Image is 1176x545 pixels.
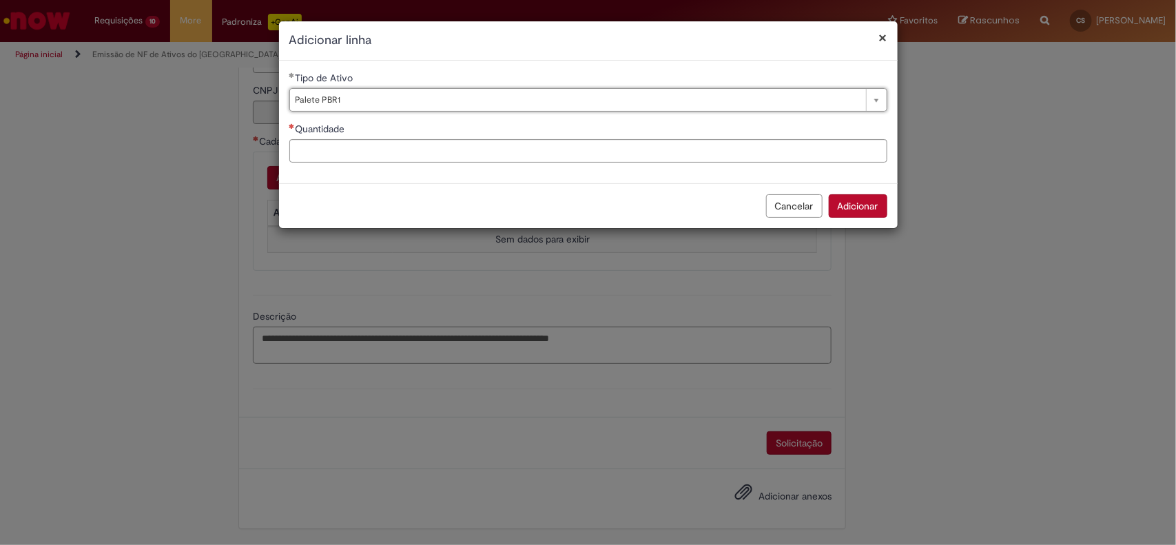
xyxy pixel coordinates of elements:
[289,72,296,78] span: Obrigatório Preenchido
[289,32,887,50] h2: Adicionar linha
[766,194,823,218] button: Cancelar
[296,72,356,84] span: Tipo de Ativo
[289,139,887,163] input: Quantidade
[829,194,887,218] button: Adicionar
[879,30,887,45] button: Fechar modal
[289,123,296,129] span: Necessários
[296,89,859,111] span: Palete PBR1
[296,123,348,135] span: Quantidade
